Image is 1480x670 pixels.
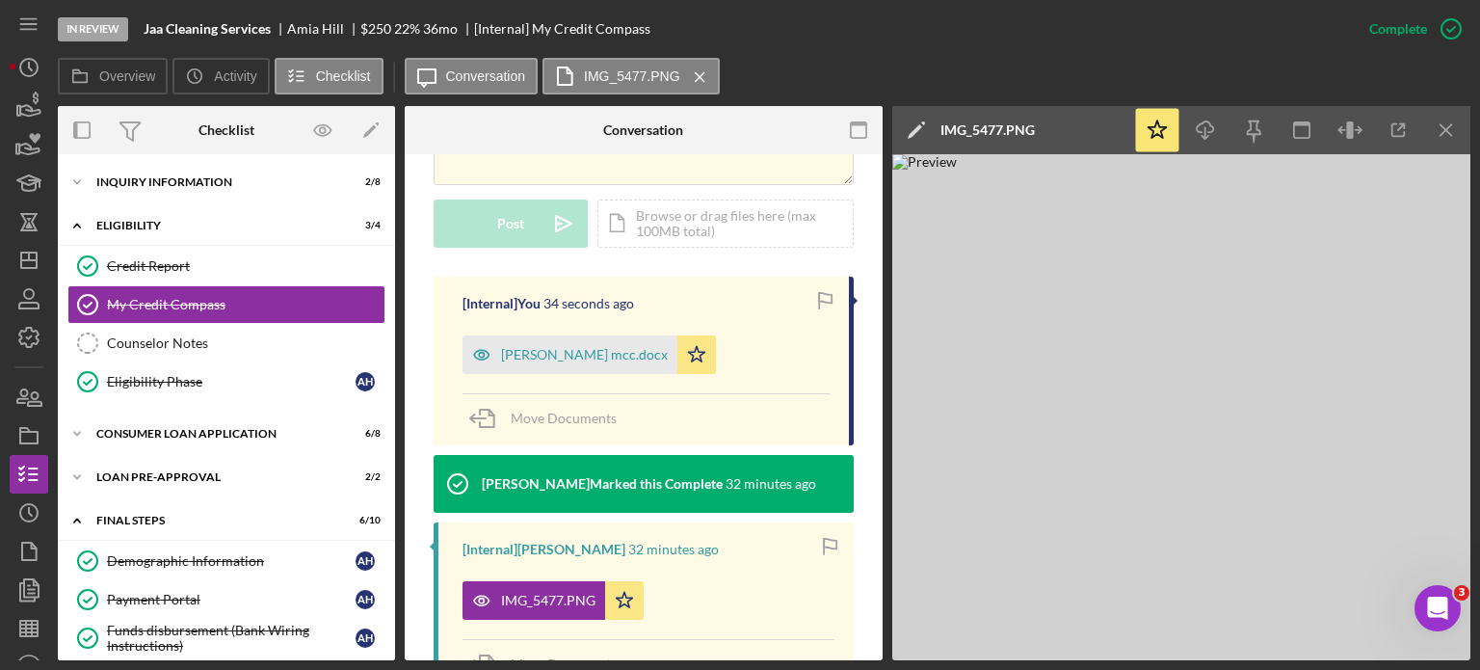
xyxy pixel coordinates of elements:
[214,68,256,84] label: Activity
[346,515,381,526] div: 6 / 10
[346,471,381,483] div: 2 / 2
[356,551,375,571] div: A H
[67,542,385,580] a: Demographic InformationAH
[1414,585,1461,631] iframe: Intercom live chat
[501,593,595,608] div: IMG_5477.PNG
[107,335,384,351] div: Counselor Notes
[346,176,381,188] div: 2 / 8
[58,17,128,41] div: In Review
[423,21,458,37] div: 36 mo
[107,623,356,654] div: Funds disbursement (Bank Wiring Instructions)
[360,21,391,37] div: $250
[356,629,375,648] div: A H
[462,335,716,374] button: [PERSON_NAME] mcc.docx
[96,176,332,188] div: Inquiry Information
[198,122,254,138] div: Checklist
[1350,10,1470,48] button: Complete
[1454,585,1469,601] span: 3
[67,580,385,619] a: Payment PortalAH
[584,68,680,84] label: IMG_5477.PNG
[497,200,524,248] div: Post
[394,21,420,37] div: 22 %
[446,68,526,84] label: Conversation
[462,542,625,557] div: [Internal] [PERSON_NAME]
[482,476,723,492] div: [PERSON_NAME] Marked this Complete
[940,122,1035,138] div: IMG_5477.PNG
[275,58,383,94] button: Checklist
[511,410,617,426] span: Move Documents
[96,428,332,440] div: Consumer Loan Application
[543,296,634,311] time: 2025-10-01 15:18
[67,619,385,657] a: Funds disbursement (Bank Wiring Instructions)AH
[726,476,816,492] time: 2025-10-01 14:46
[462,394,636,442] button: Move Documents
[462,581,644,620] button: IMG_5477.PNG
[628,542,719,557] time: 2025-10-01 14:46
[1369,10,1427,48] div: Complete
[316,68,371,84] label: Checklist
[405,58,539,94] button: Conversation
[67,362,385,401] a: Eligibility PhaseAH
[96,515,332,526] div: FINAL STEPS
[356,372,375,391] div: A H
[172,58,269,94] button: Activity
[474,21,650,37] div: [Internal] My Credit Compass
[346,428,381,440] div: 6 / 8
[107,258,384,274] div: Credit Report
[96,471,332,483] div: Loan Pre-Approval
[501,347,668,362] div: [PERSON_NAME] mcc.docx
[67,324,385,362] a: Counselor Notes
[542,58,720,94] button: IMG_5477.PNG
[107,374,356,389] div: Eligibility Phase
[96,220,332,231] div: Eligibility
[67,285,385,324] a: My Credit Compass
[434,200,588,248] button: Post
[107,297,384,312] div: My Credit Compass
[346,220,381,231] div: 3 / 4
[287,21,360,37] div: Amia Hill
[107,592,356,607] div: Payment Portal
[67,247,385,285] a: Credit Report
[58,58,168,94] button: Overview
[603,122,683,138] div: Conversation
[107,553,356,569] div: Demographic Information
[892,154,1470,660] img: Preview
[99,68,155,84] label: Overview
[462,296,541,311] div: [Internal] You
[144,21,271,37] b: Jaa Cleaning Services
[356,590,375,609] div: A H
